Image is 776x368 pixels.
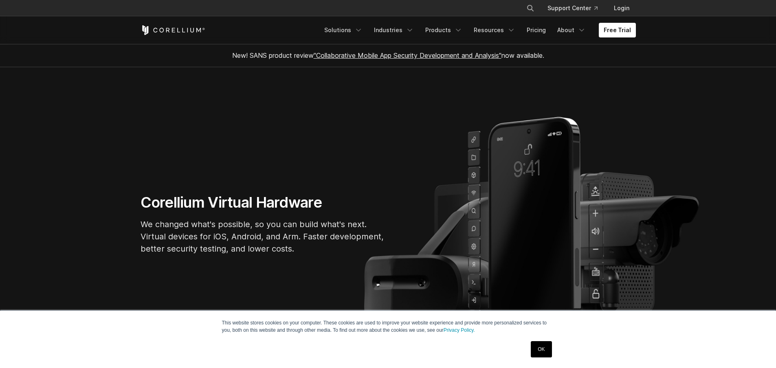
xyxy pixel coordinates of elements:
p: This website stores cookies on your computer. These cookies are used to improve your website expe... [222,319,554,334]
a: Corellium Home [141,25,205,35]
a: Support Center [541,1,604,15]
button: Search [523,1,538,15]
p: We changed what's possible, so you can build what's next. Virtual devices for iOS, Android, and A... [141,218,385,255]
h1: Corellium Virtual Hardware [141,193,385,212]
a: Login [607,1,636,15]
a: Privacy Policy. [444,327,475,333]
span: New! SANS product review now available. [232,51,544,59]
a: Free Trial [599,23,636,37]
a: About [552,23,591,37]
a: OK [531,341,552,357]
a: Pricing [522,23,551,37]
a: Products [420,23,467,37]
a: Resources [469,23,520,37]
a: "Collaborative Mobile App Security Development and Analysis" [314,51,501,59]
a: Industries [369,23,419,37]
a: Solutions [319,23,367,37]
div: Navigation Menu [319,23,636,37]
div: Navigation Menu [517,1,636,15]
